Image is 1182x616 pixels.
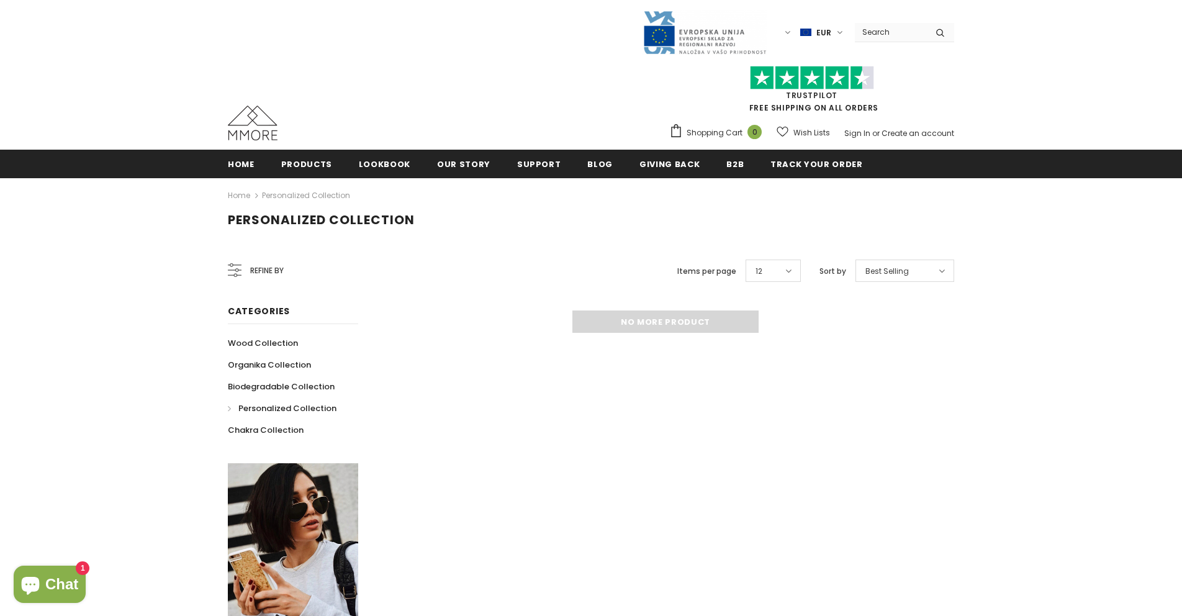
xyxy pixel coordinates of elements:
a: Wood Collection [228,332,298,354]
span: support [517,158,561,170]
label: Sort by [819,265,846,278]
a: Wish Lists [777,122,830,143]
span: Products [281,158,332,170]
a: Organika Collection [228,354,311,376]
a: Personalized Collection [262,190,350,201]
span: Best Selling [865,265,909,278]
a: Shopping Cart 0 [669,124,768,142]
span: Giving back [639,158,700,170]
img: Trust Pilot Stars [750,66,874,90]
span: Personalized Collection [238,402,336,414]
span: Lookbook [359,158,410,170]
a: Blog [587,150,613,178]
a: Products [281,150,332,178]
label: Items per page [677,265,736,278]
span: Refine by [250,264,284,278]
a: Chakra Collection [228,419,304,441]
a: Home [228,150,255,178]
a: Sign In [844,128,870,138]
span: B2B [726,158,744,170]
span: Wish Lists [793,127,830,139]
a: Trustpilot [786,90,837,101]
span: 12 [756,265,762,278]
span: or [872,128,880,138]
span: Shopping Cart [687,127,742,139]
span: EUR [816,27,831,39]
a: Our Story [437,150,490,178]
a: B2B [726,150,744,178]
span: Personalized Collection [228,211,415,229]
span: 0 [747,125,762,139]
img: Javni Razpis [643,10,767,55]
a: Track your order [770,150,862,178]
a: Personalized Collection [228,397,336,419]
a: Giving back [639,150,700,178]
span: Wood Collection [228,337,298,349]
input: Search Site [855,23,926,41]
span: Organika Collection [228,359,311,371]
a: Home [228,188,250,203]
span: Our Story [437,158,490,170]
span: Categories [228,305,290,317]
a: support [517,150,561,178]
a: Javni Razpis [643,27,767,37]
span: Biodegradable Collection [228,381,335,392]
span: Chakra Collection [228,424,304,436]
img: MMORE Cases [228,106,277,140]
span: Blog [587,158,613,170]
a: Create an account [882,128,954,138]
a: Lookbook [359,150,410,178]
span: FREE SHIPPING ON ALL ORDERS [669,71,954,113]
span: Track your order [770,158,862,170]
span: Home [228,158,255,170]
inbox-online-store-chat: Shopify online store chat [10,566,89,606]
a: Biodegradable Collection [228,376,335,397]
